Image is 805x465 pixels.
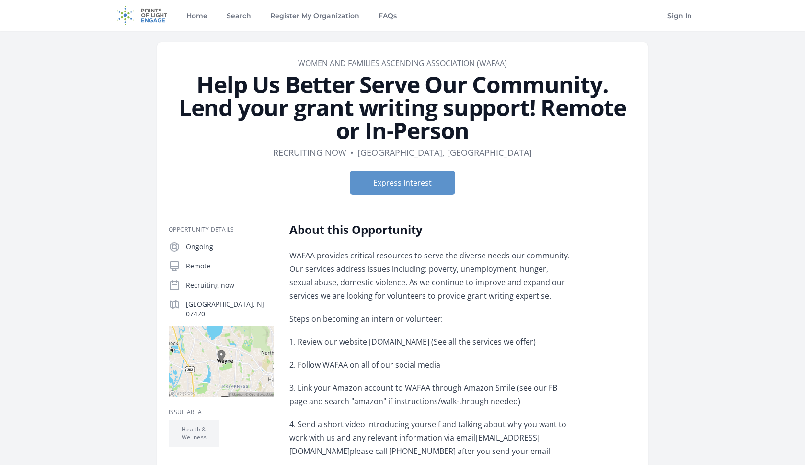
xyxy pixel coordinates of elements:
p: Remote [186,261,274,271]
p: WAFAA provides critical resources to serve the diverse needs our community. Our services address ... [289,249,570,302]
p: 3. Link your Amazon account to WAFAA through Amazon Smile (see our FB page and search "amazon" if... [289,381,570,408]
button: Express Interest [350,171,455,195]
p: 1. Review our website [DOMAIN_NAME] (See all the services we offer) [289,335,570,349]
p: Steps on becoming an intern or volunteer: [289,312,570,325]
a: Women and Families Ascending Association (WAFAA) [298,58,507,69]
li: Health & Wellness [169,420,219,447]
h1: Help Us Better Serve Our Community. Lend your grant writing support! Remote or In-Person [169,73,636,142]
p: Recruiting now [186,280,274,290]
p: 2. Follow WAFAA on all of our social media [289,358,570,372]
p: 4. Send a short video introducing yourself and talking about why you want to work with us and any... [289,418,570,458]
div: • [350,146,354,159]
p: Ongoing [186,242,274,252]
img: Map [169,326,274,397]
p: [GEOGRAPHIC_DATA], NJ 07470 [186,300,274,319]
dd: [GEOGRAPHIC_DATA], [GEOGRAPHIC_DATA] [357,146,532,159]
h3: Opportunity Details [169,226,274,233]
dd: Recruiting now [273,146,346,159]
h2: About this Opportunity [289,222,570,237]
h3: Issue area [169,408,274,416]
